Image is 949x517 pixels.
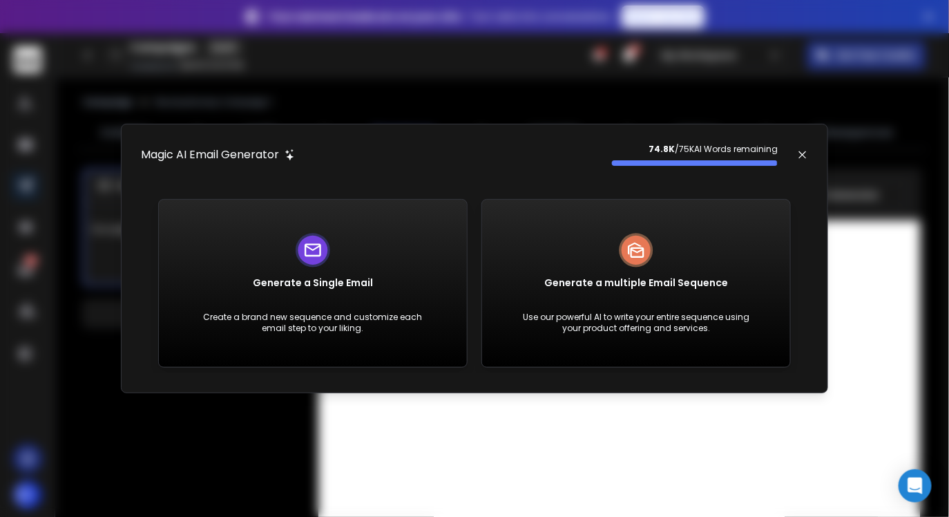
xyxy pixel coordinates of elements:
div: Open Intercom Messenger [899,469,932,502]
h1: Magic AI Email Generator [141,147,279,163]
h1: Generate a Single Email [253,276,373,290]
h1: Generate a multiple Email Sequence [544,276,728,290]
p: Create a brand new sequence and customize each email step to your liking. [192,312,434,334]
p: / 75K AI Words remaining [612,144,778,155]
img: logo [296,233,330,268]
img: logo [619,233,653,267]
strong: 74.8K [649,143,675,155]
p: Use our powerful AI to write your entire sequence using your product offering and services. [515,312,757,334]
